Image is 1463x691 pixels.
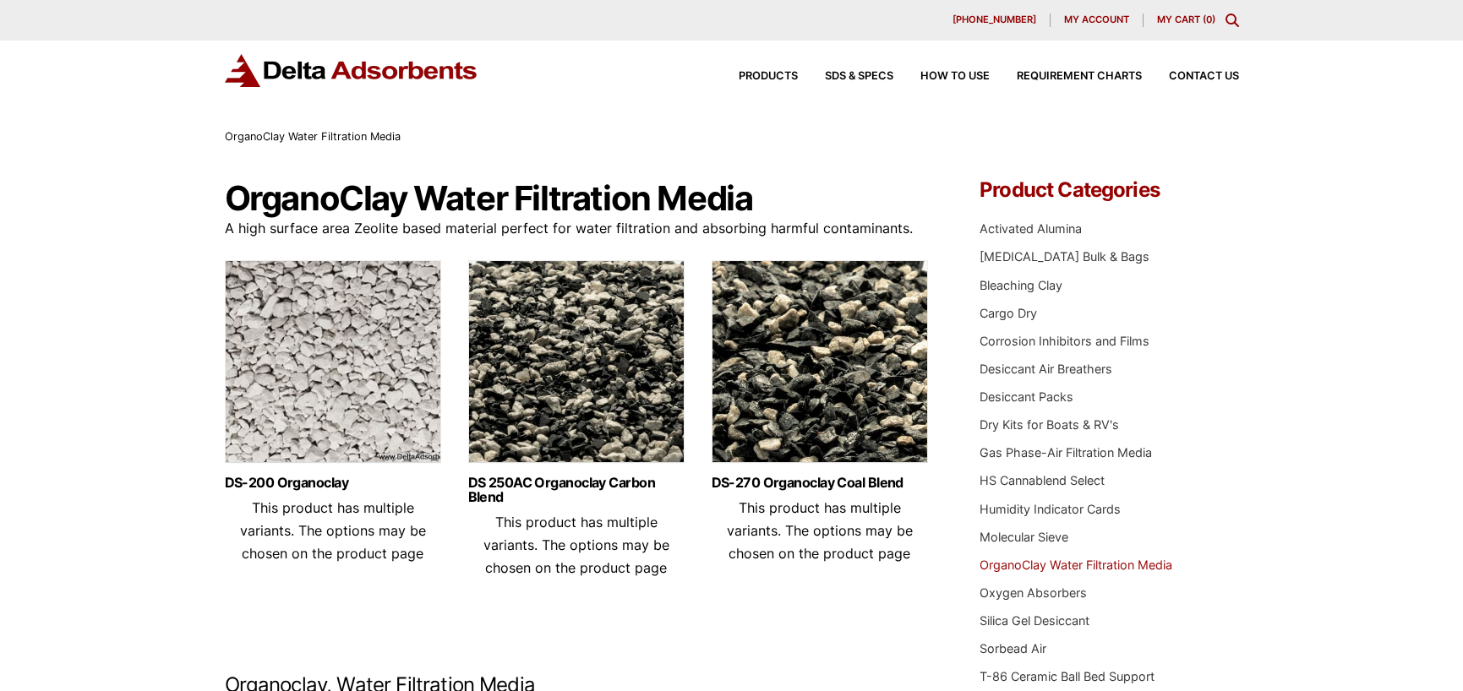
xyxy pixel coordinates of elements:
span: SDS & SPECS [825,71,893,82]
a: T-86 Ceramic Ball Bed Support [980,669,1155,683]
a: DS 250AC Organoclay Carbon Blend [468,476,685,504]
a: [MEDICAL_DATA] Bulk & Bags [980,249,1149,264]
img: Delta Adsorbents [225,54,478,87]
a: Contact Us [1142,71,1239,82]
div: Toggle Modal Content [1226,14,1239,27]
a: Corrosion Inhibitors and Films [980,334,1149,348]
span: This product has multiple variants. The options may be chosen on the product page [240,499,426,562]
a: Oxygen Absorbers [980,585,1087,600]
h1: OrganoClay Water Filtration Media [225,180,930,217]
a: Cargo Dry [980,306,1037,320]
a: Bleaching Clay [980,278,1062,292]
span: 0 [1206,14,1212,25]
span: Contact Us [1169,71,1239,82]
span: This product has multiple variants. The options may be chosen on the product page [727,499,913,562]
span: OrganoClay Water Filtration Media [225,130,401,143]
a: Sorbead Air [980,641,1046,656]
a: My Cart (0) [1157,14,1215,25]
a: Molecular Sieve [980,530,1068,544]
a: Dry Kits for Boats & RV's [980,417,1119,432]
a: DS-200 Organoclay [225,476,441,490]
a: Humidity Indicator Cards [980,502,1121,516]
a: Desiccant Packs [980,389,1073,404]
p: A high surface area Zeolite based material perfect for water filtration and absorbing harmful con... [225,217,930,240]
a: HS Cannablend Select [980,473,1105,487]
span: My account [1064,15,1129,24]
span: [PHONE_NUMBER] [953,15,1036,24]
a: Desiccant Air Breathers [980,362,1112,376]
a: SDS & SPECS [798,71,893,82]
span: Products [739,71,798,82]
a: OrganoClay Water Filtration Media [980,558,1172,572]
a: Requirement Charts [990,71,1142,82]
a: DS-270 Organoclay Coal Blend [712,476,928,490]
a: Products [712,71,798,82]
a: Gas Phase-Air Filtration Media [980,445,1152,460]
h4: Product Categories [980,180,1238,200]
a: Silica Gel Desiccant [980,613,1089,628]
a: Activated Alumina [980,221,1082,236]
span: How to Use [920,71,990,82]
span: This product has multiple variants. The options may be chosen on the product page [483,514,669,576]
span: Requirement Charts [1017,71,1142,82]
a: My account [1051,14,1144,27]
a: How to Use [893,71,990,82]
a: [PHONE_NUMBER] [939,14,1051,27]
